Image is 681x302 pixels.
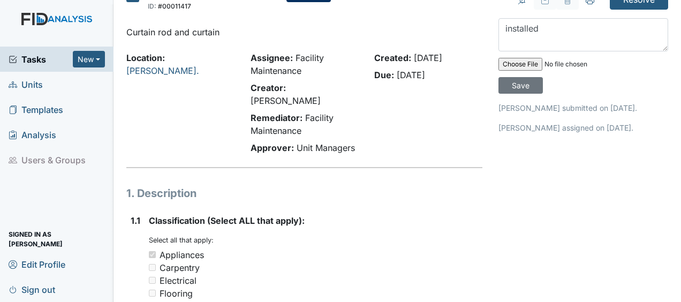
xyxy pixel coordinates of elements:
strong: Location: [126,52,165,63]
p: [PERSON_NAME] submitted on [DATE]. [498,102,668,114]
span: Units [9,76,43,93]
span: Templates [9,101,63,118]
small: Select all that apply: [149,236,214,244]
strong: Creator: [251,82,286,93]
div: Carpentry [160,261,200,274]
span: [PERSON_NAME] [251,95,321,106]
span: Sign out [9,281,55,298]
span: [DATE] [397,70,425,80]
span: ID: [148,2,156,10]
input: Save [498,77,543,94]
span: Edit Profile [9,256,65,273]
a: [PERSON_NAME]. [126,65,199,76]
input: Appliances [149,251,156,258]
div: Flooring [160,287,193,300]
strong: Remediator: [251,112,302,123]
h1: 1. Description [126,185,482,201]
strong: Approver: [251,142,294,153]
strong: Assignee: [251,52,293,63]
strong: Created: [374,52,411,63]
a: Tasks [9,53,73,66]
span: Classification (Select ALL that apply): [149,215,305,226]
label: 1.1 [131,214,140,227]
span: #00011417 [158,2,191,10]
button: New [73,51,105,67]
div: Electrical [160,274,196,287]
input: Carpentry [149,264,156,271]
input: Electrical [149,277,156,284]
span: Signed in as [PERSON_NAME] [9,231,105,247]
div: Appliances [160,248,204,261]
p: Curtain rod and curtain [126,26,482,39]
span: [DATE] [414,52,442,63]
input: Flooring [149,290,156,297]
span: Unit Managers [297,142,355,153]
strong: Due: [374,70,394,80]
p: [PERSON_NAME] assigned on [DATE]. [498,122,668,133]
span: Analysis [9,126,56,143]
